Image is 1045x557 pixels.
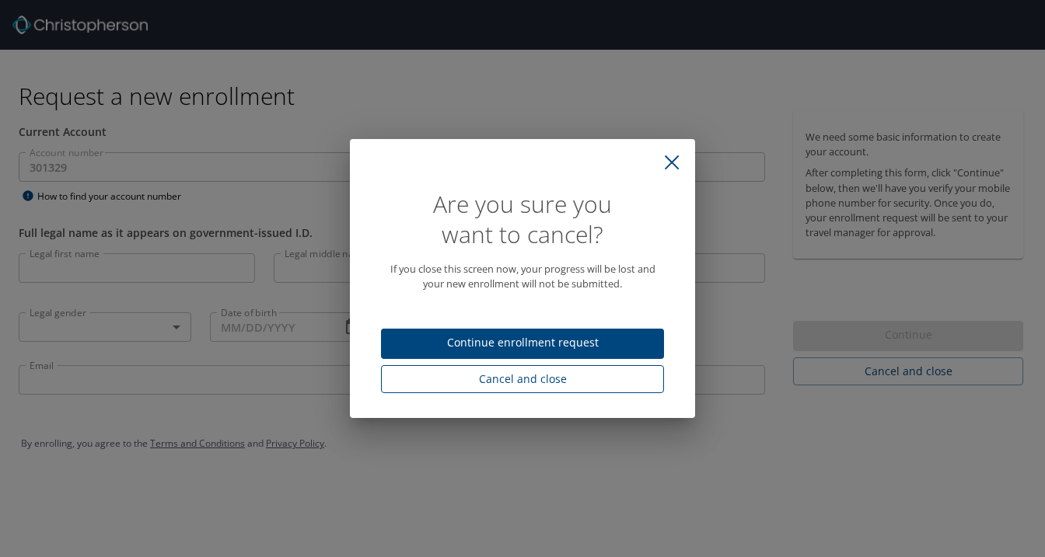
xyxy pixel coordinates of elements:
p: If you close this screen now, your progress will be lost and your new enrollment will not be subm... [381,262,664,291]
button: Cancel and close [381,365,664,394]
span: Continue enrollment request [393,333,652,353]
span: Cancel and close [393,370,652,389]
button: close [655,145,689,179]
button: Continue enrollment request [381,329,664,359]
h1: Are you sure you want to cancel? [381,189,664,249]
